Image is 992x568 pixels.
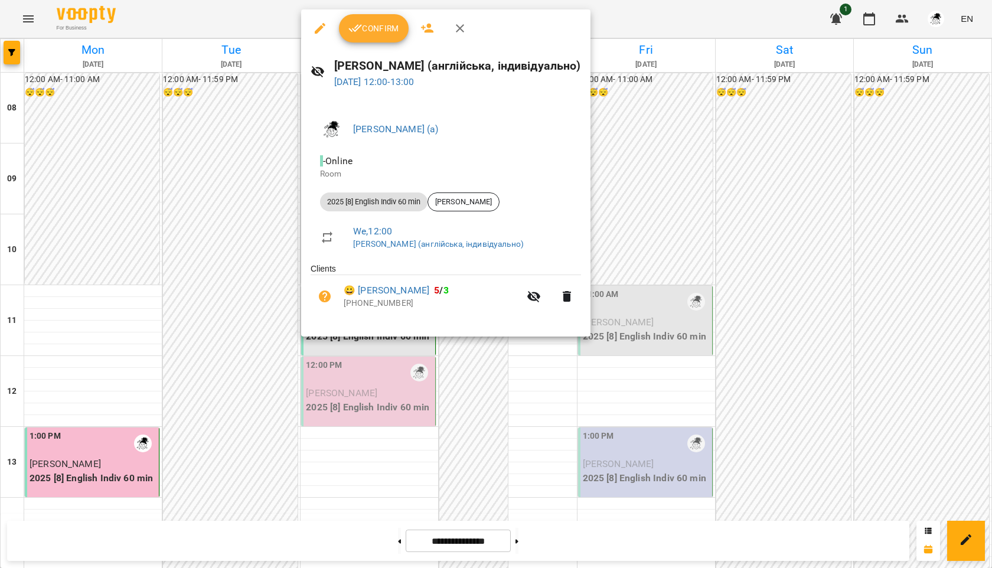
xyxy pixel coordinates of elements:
[434,285,448,296] b: /
[334,57,581,75] h6: [PERSON_NAME] (англійська, індивідуально)
[311,263,581,322] ul: Clients
[320,117,344,141] img: c09839ea023d1406ff4d1d49130fd519.png
[443,285,449,296] span: 3
[339,14,409,43] button: Confirm
[353,226,392,237] a: We , 12:00
[311,282,339,311] button: Unpaid. Bill the attendance?
[348,21,399,35] span: Confirm
[334,76,415,87] a: [DATE] 12:00-13:00
[344,298,520,309] p: [PHONE_NUMBER]
[320,155,355,167] span: - Online
[344,283,429,298] a: 😀 [PERSON_NAME]
[434,285,439,296] span: 5
[320,168,572,180] p: Room
[353,239,524,249] a: [PERSON_NAME] (англійська, індивідуально)
[428,197,499,207] span: [PERSON_NAME]
[320,197,428,207] span: 2025 [8] English Indiv 60 min
[353,123,439,135] a: [PERSON_NAME] (а)
[428,192,500,211] div: [PERSON_NAME]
